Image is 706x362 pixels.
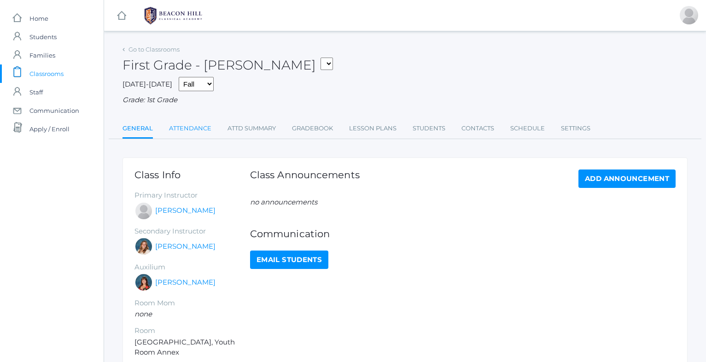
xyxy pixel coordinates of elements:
[123,119,153,139] a: General
[134,299,250,307] h5: Room Mom
[123,80,172,88] span: [DATE]-[DATE]
[29,9,48,28] span: Home
[228,119,276,138] a: Attd Summary
[134,228,250,235] h5: Secondary Instructor
[29,83,43,101] span: Staff
[128,46,180,53] a: Go to Classrooms
[29,64,64,83] span: Classrooms
[134,263,250,271] h5: Auxilium
[29,101,79,120] span: Communication
[510,119,545,138] a: Schedule
[134,202,153,220] div: Jaimie Watson
[134,237,153,256] div: Liv Barber
[155,277,216,288] a: [PERSON_NAME]
[123,95,688,105] div: Grade: 1st Grade
[561,119,590,138] a: Settings
[134,309,152,318] em: none
[134,327,250,335] h5: Room
[292,119,333,138] a: Gradebook
[29,28,57,46] span: Students
[461,119,494,138] a: Contacts
[250,198,317,206] em: no announcements
[578,169,676,188] a: Add Announcement
[29,120,70,138] span: Apply / Enroll
[680,6,698,24] div: Jaimie Watson
[250,228,676,239] h1: Communication
[155,241,216,252] a: [PERSON_NAME]
[139,4,208,27] img: BHCALogos-05-308ed15e86a5a0abce9b8dd61676a3503ac9727e845dece92d48e8588c001991.png
[349,119,397,138] a: Lesson Plans
[134,169,250,180] h1: Class Info
[250,169,360,186] h1: Class Announcements
[250,251,328,269] a: Email Students
[155,205,216,216] a: [PERSON_NAME]
[169,119,211,138] a: Attendance
[134,273,153,292] div: Heather Wallock
[123,58,333,72] h2: First Grade - [PERSON_NAME]
[413,119,445,138] a: Students
[29,46,55,64] span: Families
[134,192,250,199] h5: Primary Instructor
